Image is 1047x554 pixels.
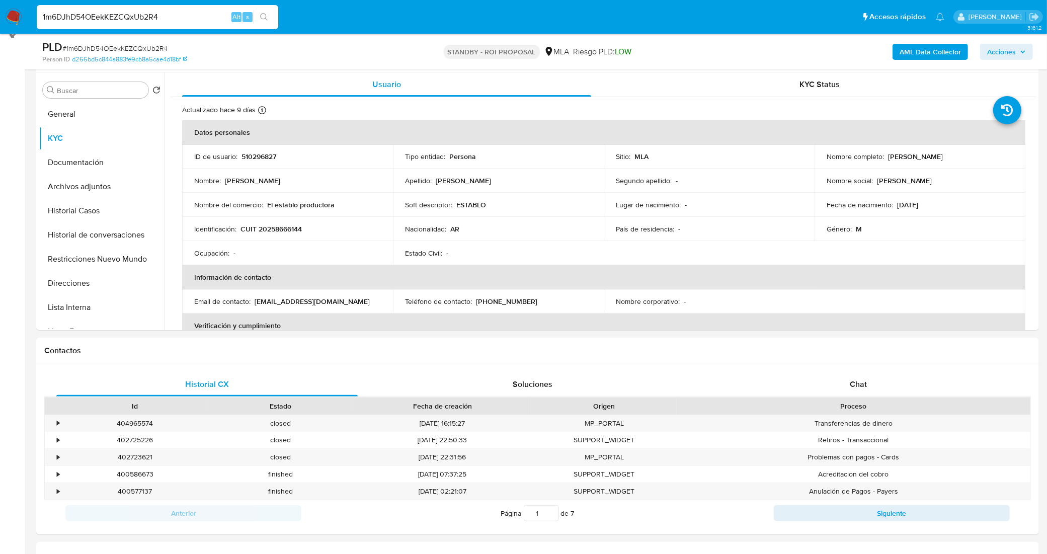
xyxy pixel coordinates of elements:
[893,44,968,60] button: AML Data Collector
[544,46,570,57] div: MLA
[444,45,540,59] p: STANDBY - ROI PROPOSAL
[208,466,353,483] div: finished
[856,224,862,233] p: M
[531,466,677,483] div: SUPPORT_WIDGET
[987,44,1016,60] span: Acciones
[869,12,926,22] span: Accesos rápidos
[39,295,165,320] button: Lista Interna
[616,200,681,209] p: Lugar de nacimiento :
[37,11,278,24] input: Buscar usuario o caso...
[194,249,229,258] p: Ocupación :
[254,10,274,24] button: search-icon
[246,12,249,22] span: s
[405,176,432,185] p: Apellido :
[436,176,491,185] p: [PERSON_NAME]
[225,176,280,185] p: [PERSON_NAME]
[405,200,452,209] p: Soft descriptor :
[616,297,680,306] p: Nombre corporativo :
[208,449,353,465] div: closed
[677,415,1030,432] div: Transferencias de dinero
[936,13,944,21] a: Notificaciones
[62,43,168,53] span: # 1m6DJhD54OEekKEZCQxUb2R4
[233,249,235,258] p: -
[240,224,302,233] p: CUIT 20258666144
[194,224,236,233] p: Identificación :
[676,176,678,185] p: -
[152,86,160,97] button: Volver al orden por defecto
[255,297,370,306] p: [EMAIL_ADDRESS][DOMAIN_NAME]
[44,346,1031,356] h1: Contactos
[182,105,256,115] p: Actualizado hace 9 días
[774,505,1010,521] button: Siguiente
[531,483,677,500] div: SUPPORT_WIDGET
[827,224,852,233] p: Género :
[616,224,674,233] p: País de residencia :
[677,432,1030,448] div: Retiros - Transaccional
[685,200,687,209] p: -
[1029,12,1039,22] a: Salir
[456,200,486,209] p: ESTABLO
[980,44,1033,60] button: Acciones
[194,297,251,306] p: Email de contacto :
[39,150,165,175] button: Documentación
[1027,24,1042,32] span: 3.161.2
[208,432,353,448] div: closed
[62,466,208,483] div: 400586673
[677,449,1030,465] div: Problemas con pagos - Cards
[194,200,263,209] p: Nombre del comercio :
[353,483,531,500] div: [DATE] 02:21:07
[194,176,221,185] p: Nombre :
[62,432,208,448] div: 402725226
[39,271,165,295] button: Direcciones
[57,487,59,496] div: •
[62,415,208,432] div: 404965574
[182,265,1025,289] th: Información de contacto
[449,152,476,161] p: Persona
[194,152,237,161] p: ID de usuario :
[574,46,632,57] span: Riesgo PLD:
[405,297,472,306] p: Teléfono de contacto :
[877,176,932,185] p: [PERSON_NAME]
[57,452,59,462] div: •
[531,415,677,432] div: MP_PORTAL
[531,449,677,465] div: MP_PORTAL
[39,175,165,199] button: Archivos adjuntos
[353,415,531,432] div: [DATE] 16:15:27
[446,249,448,258] p: -
[353,466,531,483] div: [DATE] 07:37:25
[208,415,353,432] div: closed
[501,505,575,521] span: Página de
[969,12,1025,22] p: leandro.caroprese@mercadolibre.com
[47,86,55,94] button: Buscar
[57,469,59,479] div: •
[684,297,686,306] p: -
[405,152,445,161] p: Tipo entidad :
[513,378,552,390] span: Soluciones
[267,200,335,209] p: El establo productora
[39,102,165,126] button: General
[616,176,672,185] p: Segundo apellido :
[405,249,442,258] p: Estado Civil :
[405,224,446,233] p: Nacionalidad :
[57,86,144,95] input: Buscar
[39,223,165,247] button: Historial de conversaciones
[215,401,346,411] div: Estado
[850,378,867,390] span: Chat
[208,483,353,500] div: finished
[39,247,165,271] button: Restricciones Nuevo Mundo
[677,466,1030,483] div: Acreditacion del cobro
[39,126,165,150] button: KYC
[182,120,1025,144] th: Datos personales
[900,44,961,60] b: AML Data Collector
[185,378,229,390] span: Historial CX
[476,297,537,306] p: [PHONE_NUMBER]
[450,224,459,233] p: AR
[827,200,893,209] p: Fecha de nacimiento :
[360,401,524,411] div: Fecha de creación
[57,435,59,445] div: •
[684,401,1023,411] div: Proceso
[39,320,165,344] button: Listas Externas
[62,483,208,500] div: 400577137
[677,483,1030,500] div: Anulación de Pagos - Payers
[232,12,240,22] span: Alt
